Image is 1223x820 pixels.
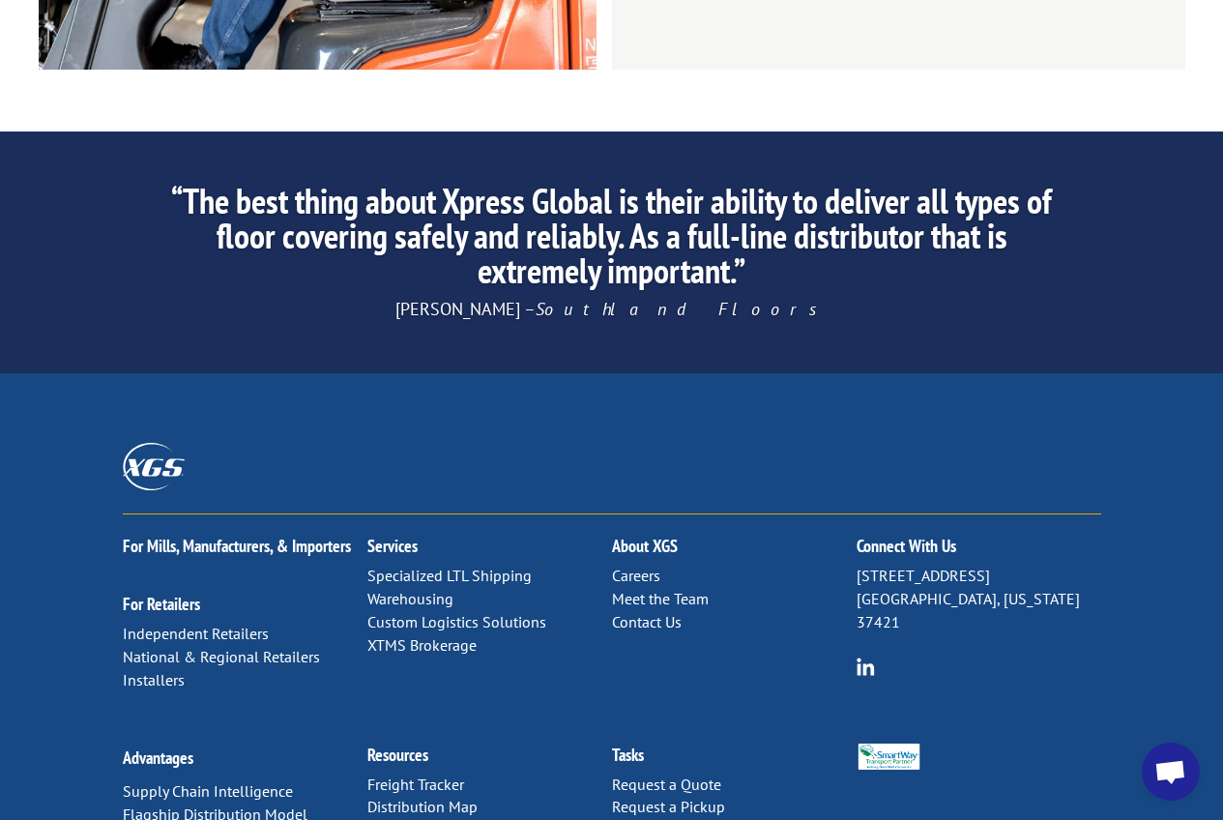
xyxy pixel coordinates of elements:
[123,781,293,801] a: Supply Chain Intelligence
[123,535,351,557] a: For Mills, Manufacturers, & Importers
[123,747,193,769] a: Advantages
[367,797,478,816] a: Distribution Map
[536,298,829,320] em: Southland Floors
[367,744,428,766] a: Resources
[123,647,320,666] a: National & Regional Retailers
[160,184,1063,298] h2: “The best thing about Xpress Global is their ability to deliver all types of floor covering safel...
[367,635,477,655] a: XTMS Brokerage
[123,443,185,490] img: XGS_Logos_ALL_2024_All_White
[612,612,682,631] a: Contact Us
[612,535,678,557] a: About XGS
[123,593,200,615] a: For Retailers
[612,797,725,816] a: Request a Pickup
[123,670,185,689] a: Installers
[367,775,464,794] a: Freight Tracker
[612,747,857,774] h2: Tasks
[857,565,1101,633] p: [STREET_ADDRESS] [GEOGRAPHIC_DATA], [US_STATE] 37421
[367,535,418,557] a: Services
[367,589,453,608] a: Warehousing
[612,589,709,608] a: Meet the Team
[123,624,269,643] a: Independent Retailers
[857,744,922,771] img: Smartway_Logo
[1142,743,1200,801] div: Open chat
[367,612,546,631] a: Custom Logistics Solutions
[395,298,829,320] span: [PERSON_NAME] –
[857,538,1101,565] h2: Connect With Us
[857,658,875,676] img: group-6
[367,566,532,585] a: Specialized LTL Shipping
[612,775,721,794] a: Request a Quote
[612,566,660,585] a: Careers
